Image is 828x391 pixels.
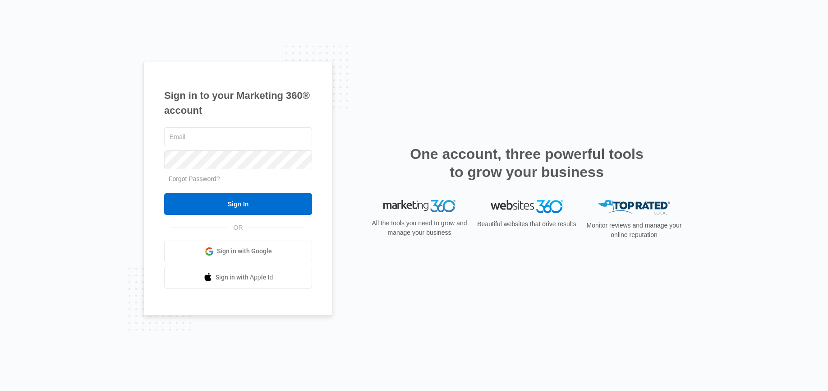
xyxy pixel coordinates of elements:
span: Sign in with Google [217,247,272,256]
h1: Sign in to your Marketing 360® account [164,88,312,118]
a: Sign in with Apple Id [164,267,312,289]
p: Monitor reviews and manage your online reputation [584,221,685,240]
a: Forgot Password? [169,175,220,182]
span: Sign in with Apple Id [216,273,273,282]
a: Sign in with Google [164,241,312,262]
p: Beautiful websites that drive results [476,219,577,229]
span: OR [227,223,249,233]
img: Websites 360 [491,200,563,213]
img: Marketing 360 [383,200,455,213]
input: Sign In [164,193,312,215]
p: All the tools you need to grow and manage your business [369,219,470,237]
input: Email [164,127,312,146]
h2: One account, three powerful tools to grow your business [407,145,646,181]
img: Top Rated Local [598,200,670,215]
